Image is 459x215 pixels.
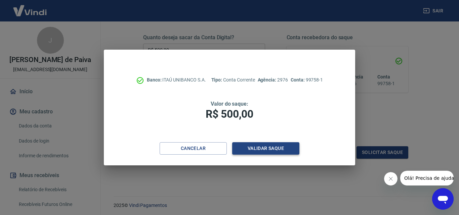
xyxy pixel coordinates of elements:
iframe: Botão para abrir a janela de mensagens [432,188,454,210]
p: ITAÚ UNIBANCO S.A. [147,76,206,84]
p: Conta Corrente [211,76,255,84]
p: 2976 [258,76,288,84]
span: Agência: [258,77,278,83]
iframe: Mensagem da empresa [400,171,454,185]
span: Olá! Precisa de ajuda? [4,5,56,10]
button: Cancelar [160,142,227,155]
span: Banco: [147,77,163,83]
span: Tipo: [211,77,223,83]
p: 99758-1 [291,76,323,84]
button: Validar saque [232,142,299,155]
span: Conta: [291,77,306,83]
span: R$ 500,00 [206,108,253,120]
iframe: Fechar mensagem [384,172,398,185]
span: Valor do saque: [211,101,248,107]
